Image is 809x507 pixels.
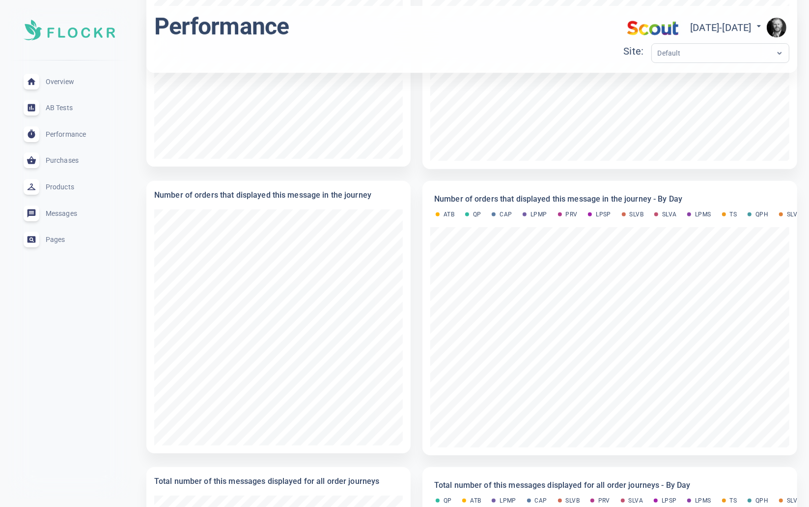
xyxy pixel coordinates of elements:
a: Messages [8,200,131,227]
img: Soft UI Logo [24,20,115,40]
h1: Performance [154,12,289,41]
h6: Total number of this messages displayed for all order journeys [154,475,403,488]
a: Purchases [8,148,131,174]
img: scouts [623,12,682,43]
img: e9922e3fc00dd5316fa4c56e6d75935f [767,18,786,37]
h6: Number of orders that displayed this message in the journey [154,189,403,202]
a: Products [8,174,131,200]
a: Pages [8,226,131,253]
span: [DATE] - [DATE] [690,22,764,33]
div: Site: [623,43,651,60]
h6: Number of orders that displayed this message in the journey - By Day [434,193,785,206]
a: AB Tests [8,94,131,121]
h6: Total number of this messages displayed for all order journeys - By Day [434,479,785,492]
a: Performance [8,121,131,148]
a: Overview [8,68,131,95]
